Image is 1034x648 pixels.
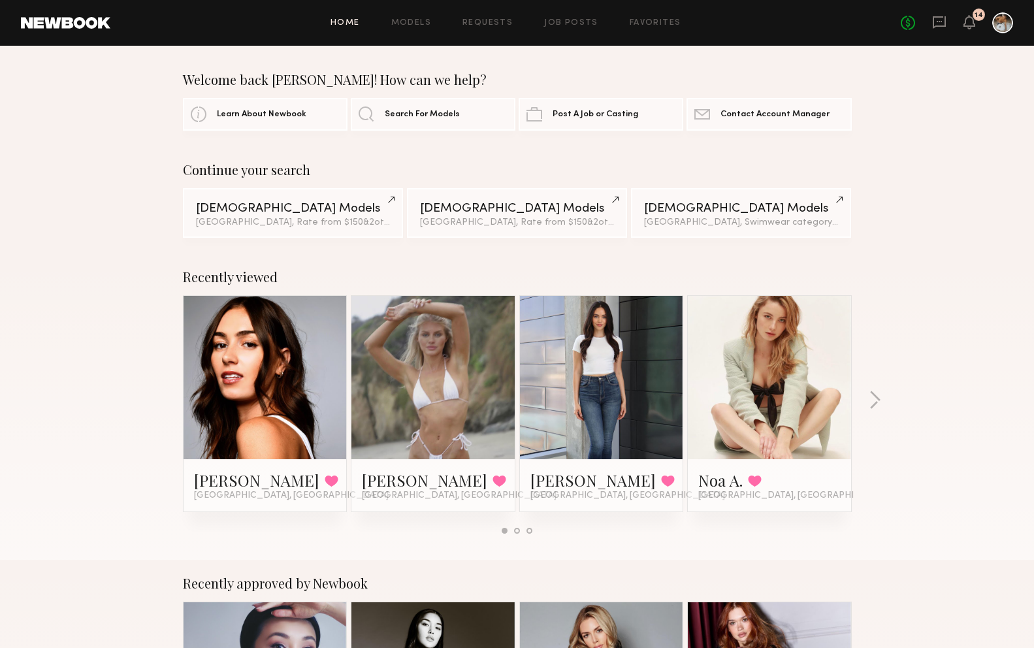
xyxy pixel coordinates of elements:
a: Post A Job or Casting [519,98,683,131]
div: [DEMOGRAPHIC_DATA] Models [644,202,838,215]
span: & 2 other filter s [587,218,650,227]
a: Favorites [630,19,681,27]
span: Search For Models [385,110,460,119]
div: 14 [975,12,983,19]
a: [PERSON_NAME] [194,470,319,491]
div: Welcome back [PERSON_NAME]! How can we help? [183,72,852,88]
a: Requests [462,19,513,27]
span: Learn About Newbook [217,110,306,119]
div: Continue your search [183,162,852,178]
span: [GEOGRAPHIC_DATA], [GEOGRAPHIC_DATA] [362,491,557,501]
a: Noa A. [698,470,743,491]
a: [DEMOGRAPHIC_DATA] Models[GEOGRAPHIC_DATA], Rate from $150&2other filters [407,188,627,238]
div: Recently viewed [183,269,852,285]
a: [PERSON_NAME] [530,470,656,491]
div: [GEOGRAPHIC_DATA], Rate from $150 [196,218,390,227]
div: [DEMOGRAPHIC_DATA] Models [420,202,614,215]
a: Learn About Newbook [183,98,347,131]
a: [PERSON_NAME] [362,470,487,491]
span: [GEOGRAPHIC_DATA], [GEOGRAPHIC_DATA] [530,491,725,501]
a: Contact Account Manager [687,98,851,131]
div: [GEOGRAPHIC_DATA], Swimwear category [644,218,838,227]
div: [GEOGRAPHIC_DATA], Rate from $150 [420,218,614,227]
a: [DEMOGRAPHIC_DATA] Models[GEOGRAPHIC_DATA], Rate from $150&2other filters [183,188,403,238]
a: Models [391,19,431,27]
span: [GEOGRAPHIC_DATA], [GEOGRAPHIC_DATA] [698,491,893,501]
div: [DEMOGRAPHIC_DATA] Models [196,202,390,215]
span: [GEOGRAPHIC_DATA], [GEOGRAPHIC_DATA] [194,491,389,501]
span: Contact Account Manager [720,110,830,119]
a: Job Posts [544,19,598,27]
div: Recently approved by Newbook [183,575,852,591]
a: [DEMOGRAPHIC_DATA] Models[GEOGRAPHIC_DATA], Swimwear category&2other filters [631,188,851,238]
span: & 2 other filter s [363,218,426,227]
span: Post A Job or Casting [553,110,638,119]
a: Search For Models [351,98,515,131]
a: Home [331,19,360,27]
